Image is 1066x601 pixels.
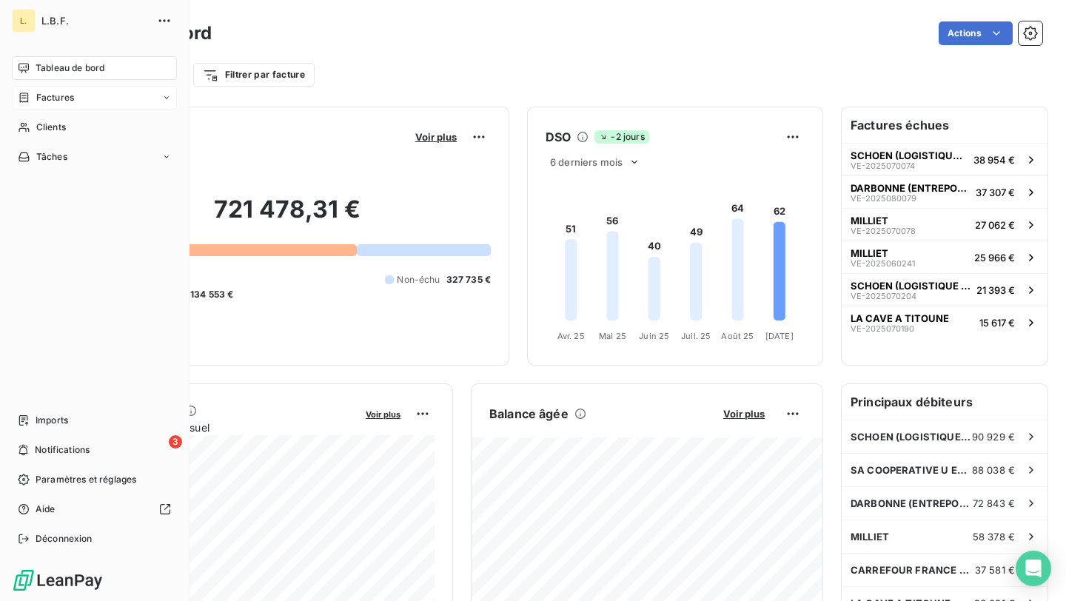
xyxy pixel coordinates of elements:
[639,331,669,341] tspan: Juin 25
[36,414,68,427] span: Imports
[550,156,623,168] span: 6 derniers mois
[489,405,569,423] h6: Balance âgée
[851,247,888,259] span: MILLIET
[36,61,104,75] span: Tableau de bord
[169,435,182,449] span: 3
[851,324,914,333] span: VE-2025070190
[446,273,491,286] span: 327 735 €
[851,194,916,203] span: VE-2025080079
[12,568,104,592] img: Logo LeanPay
[979,317,1015,329] span: 15 617 €
[851,531,889,543] span: MILLIET
[973,531,1015,543] span: 58 378 €
[557,331,585,341] tspan: Avr. 25
[366,409,400,420] span: Voir plus
[851,497,973,509] span: DARBONNE (ENTREPOTS DARBONNE)
[851,226,916,235] span: VE-2025070078
[411,130,461,144] button: Voir plus
[975,564,1015,576] span: 37 581 €
[36,121,66,134] span: Clients
[36,532,93,545] span: Déconnexion
[842,241,1047,273] button: MILLIETVE-202506024125 966 €
[851,464,972,476] span: SA COOPERATIVE U ENSEIGNE - ETABL. OUEST
[939,21,1013,45] button: Actions
[842,208,1047,241] button: MILLIETVE-202507007827 062 €
[1016,551,1051,586] div: Open Intercom Messenger
[719,407,769,420] button: Voir plus
[974,252,1015,263] span: 25 966 €
[842,384,1047,420] h6: Principaux débiteurs
[599,331,626,341] tspan: Mai 25
[36,91,74,104] span: Factures
[721,331,754,341] tspan: Août 25
[397,273,440,286] span: Non-échu
[842,143,1047,175] button: SCHOEN (LOGISTIQUE GESTION SERVICE)VE-202507007438 954 €
[723,408,765,420] span: Voir plus
[851,292,916,300] span: VE-2025070204
[851,150,968,161] span: SCHOEN (LOGISTIQUE GESTION SERVICE)
[851,215,888,226] span: MILLIET
[973,154,1015,166] span: 38 954 €
[851,259,915,268] span: VE-2025060241
[851,161,915,170] span: VE-2025070074
[36,150,67,164] span: Tâches
[35,443,90,457] span: Notifications
[842,175,1047,208] button: DARBONNE (ENTREPOTS DARBONNE)VE-202508007937 307 €
[41,15,148,27] span: L.B.F.
[973,497,1015,509] span: 72 843 €
[765,331,794,341] tspan: [DATE]
[851,280,971,292] span: SCHOEN (LOGISTIQUE GESTION SERVICE)
[12,9,36,33] div: L.
[12,497,177,521] a: Aide
[84,420,355,435] span: Chiffre d'affaires mensuel
[976,187,1015,198] span: 37 307 €
[972,431,1015,443] span: 90 929 €
[186,288,234,301] span: -134 553 €
[546,128,571,146] h6: DSO
[975,219,1015,231] span: 27 062 €
[842,306,1047,338] button: LA CAVE A TITOUNEVE-202507019015 617 €
[415,131,457,143] span: Voir plus
[36,473,136,486] span: Paramètres et réglages
[594,130,648,144] span: -2 jours
[193,63,315,87] button: Filtrer par facture
[681,331,711,341] tspan: Juil. 25
[851,564,975,576] span: CARREFOUR FRANCE CSF SAS
[972,464,1015,476] span: 88 038 €
[842,107,1047,143] h6: Factures échues
[842,273,1047,306] button: SCHOEN (LOGISTIQUE GESTION SERVICE)VE-202507020421 393 €
[976,284,1015,296] span: 21 393 €
[851,312,949,324] span: LA CAVE A TITOUNE
[36,503,56,516] span: Aide
[851,431,972,443] span: SCHOEN (LOGISTIQUE GESTION SERVICE)
[361,407,405,420] button: Voir plus
[84,195,491,239] h2: 721 478,31 €
[851,182,970,194] span: DARBONNE (ENTREPOTS DARBONNE)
